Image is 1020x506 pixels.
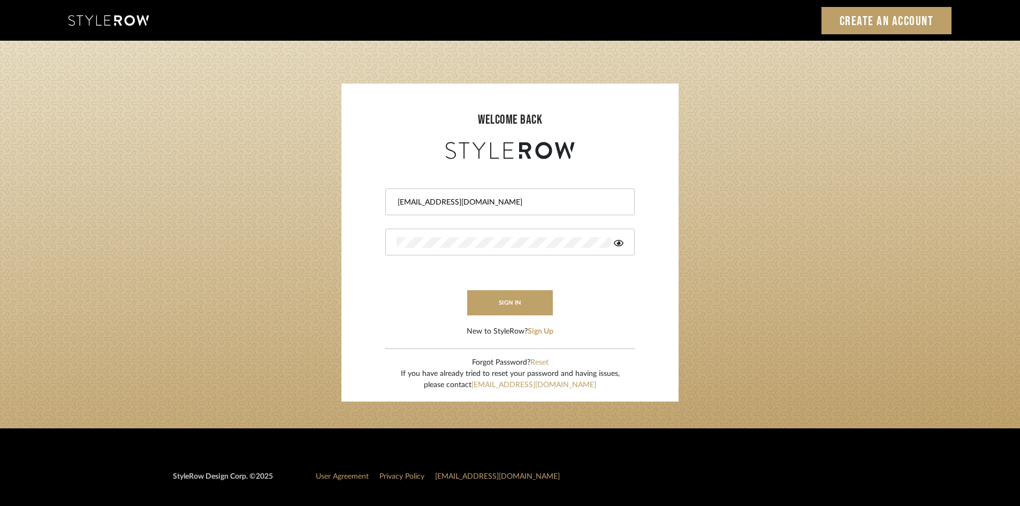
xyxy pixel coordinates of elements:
[401,357,620,368] div: Forgot Password?
[401,368,620,391] div: If you have already tried to reset your password and having issues, please contact
[352,110,668,130] div: welcome back
[467,290,553,315] button: sign in
[379,473,424,480] a: Privacy Policy
[316,473,369,480] a: User Agreement
[530,357,549,368] button: Reset
[528,326,553,337] button: Sign Up
[435,473,560,480] a: [EMAIL_ADDRESS][DOMAIN_NAME]
[467,326,553,337] div: New to StyleRow?
[471,381,596,389] a: [EMAIL_ADDRESS][DOMAIN_NAME]
[397,197,621,208] input: Email Address
[821,7,952,34] a: Create an Account
[173,471,273,491] div: StyleRow Design Corp. ©2025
